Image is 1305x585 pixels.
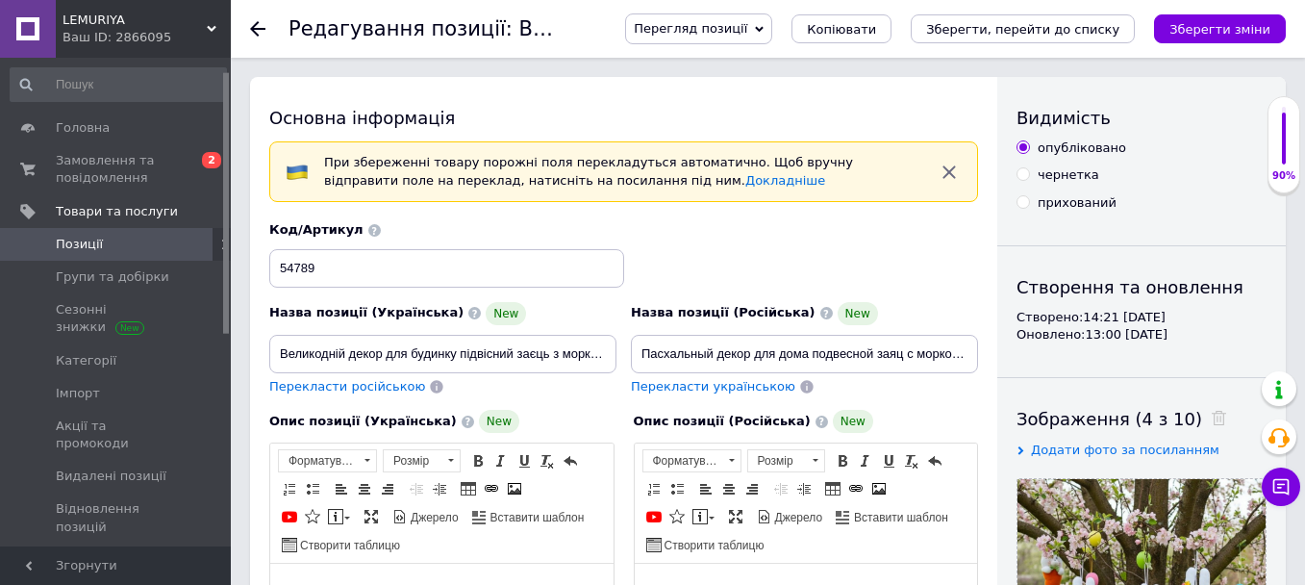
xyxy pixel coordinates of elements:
span: LEMURIYA [63,12,207,29]
a: Вставити шаблон [469,506,588,527]
a: Підкреслений (Ctrl+U) [878,450,899,471]
a: Розмір [383,449,461,472]
div: 90% [1268,169,1299,183]
button: Чат з покупцем [1262,468,1300,506]
button: Копіювати [791,14,891,43]
a: По правому краю [741,478,763,499]
span: Код/Артикул [269,222,364,237]
span: Форматування [279,450,358,471]
span: Вставити шаблон [851,510,948,526]
div: Основна інформація [269,106,978,130]
a: Вставити/видалити нумерований список [279,478,300,499]
a: Збільшити відступ [793,478,815,499]
span: 2 [202,152,221,168]
span: Форматування [643,450,722,471]
a: Повернути (Ctrl+Z) [924,450,945,471]
a: Форматування [278,449,377,472]
span: New [486,302,526,325]
span: Замовлення та повідомлення [56,152,178,187]
span: Позиції [56,236,103,253]
span: Перекласти українською [631,379,795,394]
a: Вставити іконку [666,506,688,527]
span: Розмір [748,450,806,471]
a: Форматування [642,449,741,472]
a: Зменшити відступ [406,478,427,499]
a: Додати відео з YouTube [643,506,665,527]
a: Створити таблицю [279,534,403,555]
span: Вставити шаблон [488,510,585,526]
a: Видалити форматування [901,450,922,471]
i: Зберегти, перейти до списку [926,22,1119,37]
a: Зменшити відступ [770,478,791,499]
span: Копіювати [807,22,876,37]
a: Вставити повідомлення [690,506,717,527]
div: опубліковано [1038,140,1126,157]
a: По центру [718,478,740,499]
a: Джерело [754,506,826,527]
span: Опис позиції (Російська) [634,414,811,428]
span: Перегляд позиції [634,21,747,36]
a: Створити таблицю [643,534,767,555]
a: Вставити/видалити маркований список [302,478,323,499]
span: Розмір [384,450,441,471]
input: Пошук [10,67,227,102]
a: Підкреслений (Ctrl+U) [514,450,535,471]
a: По центру [354,478,375,499]
span: Створити таблицю [297,538,400,554]
span: New [479,410,519,433]
a: Збільшити відступ [429,478,450,499]
span: Видалені позиції [56,468,166,485]
div: Створення та оновлення [1016,275,1267,299]
span: Сезонні знижки [56,301,178,336]
span: New [833,410,873,433]
a: По правому краю [377,478,398,499]
span: Створити таблицю [662,538,765,554]
div: прихований [1038,194,1117,212]
span: Джерело [408,510,459,526]
a: Джерело [389,506,462,527]
h1: Редагування позиції: Великодній декор для будинку підвісний заєць з морквою [289,17,1143,40]
a: Максимізувати [725,506,746,527]
div: Ваш ID: 2866095 [63,29,231,46]
img: :flag-ua: [286,161,309,184]
a: Таблиця [822,478,843,499]
a: Зображення [504,478,525,499]
a: Вставити/Редагувати посилання (Ctrl+L) [481,478,502,499]
div: Створено: 14:21 [DATE] [1016,309,1267,326]
a: Таблиця [458,478,479,499]
span: Назва позиції (Російська) [631,305,816,319]
span: Імпорт [56,385,100,402]
a: По лівому краю [695,478,716,499]
span: Опис позиції (Українська) [269,414,457,428]
a: Розмір [747,449,825,472]
span: Категорії [56,352,116,369]
a: Жирний (Ctrl+B) [467,450,489,471]
span: Відновлення позицій [56,500,178,535]
a: Вставити шаблон [833,506,951,527]
a: Видалити форматування [537,450,558,471]
span: Назва позиції (Українська) [269,305,464,319]
span: При збереженні товару порожні поля перекладуться автоматично. Щоб вручну відправити поле на перек... [324,155,853,188]
a: По лівому краю [331,478,352,499]
div: Видимість [1016,106,1267,130]
a: Докладніше [745,173,825,188]
div: Оновлено: 13:00 [DATE] [1016,326,1267,343]
a: Вставити/видалити маркований список [666,478,688,499]
a: Жирний (Ctrl+B) [832,450,853,471]
span: New [838,302,878,325]
a: Зображення [868,478,890,499]
a: Максимізувати [361,506,382,527]
span: Джерело [772,510,823,526]
input: Наприклад, H&M жіноча сукня зелена 38 розмір вечірня максі з блискітками [631,335,978,373]
a: Вставити/Редагувати посилання (Ctrl+L) [845,478,866,499]
a: Вставити іконку [302,506,323,527]
a: Курсив (Ctrl+I) [490,450,512,471]
div: Зображення (4 з 10) [1016,407,1267,431]
a: Курсив (Ctrl+I) [855,450,876,471]
div: чернетка [1038,166,1099,184]
span: Додати фото за посиланням [1031,443,1219,457]
span: Акції та промокоди [56,418,178,452]
span: Товари та послуги [56,203,178,220]
button: Зберегти зміни [1154,14,1286,43]
button: Зберегти, перейти до списку [911,14,1135,43]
